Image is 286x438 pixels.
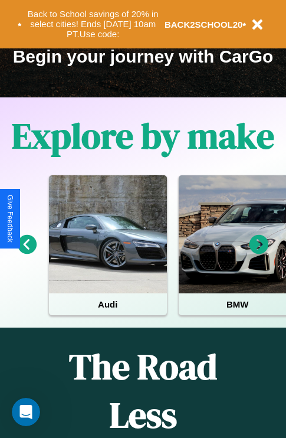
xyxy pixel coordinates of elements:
[165,19,243,30] b: BACK2SCHOOL20
[22,6,165,43] button: Back to School savings of 20% in select cities! Ends [DATE] 10am PT.Use code:
[12,398,40,426] iframe: Intercom live chat
[6,195,14,243] div: Give Feedback
[49,293,167,315] h4: Audi
[12,112,274,160] h1: Explore by make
